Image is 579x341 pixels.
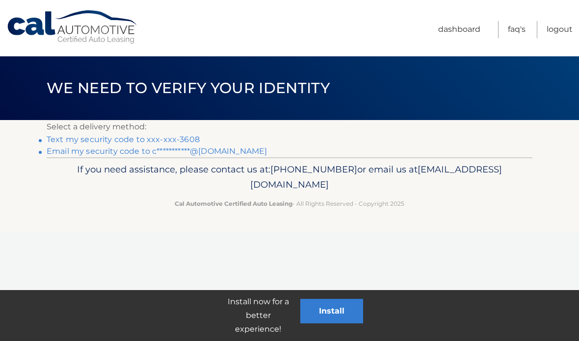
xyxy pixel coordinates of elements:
[508,21,526,38] a: FAQ's
[53,162,526,193] p: If you need assistance, please contact us at: or email us at
[6,10,139,45] a: Cal Automotive
[47,79,330,97] span: We need to verify your identity
[47,135,200,144] a: Text my security code to xxx-xxx-3608
[175,200,292,207] strong: Cal Automotive Certified Auto Leasing
[216,295,300,336] p: Install now for a better experience!
[270,164,357,175] span: [PHONE_NUMBER]
[438,21,480,38] a: Dashboard
[300,299,363,323] button: Install
[547,21,573,38] a: Logout
[47,120,532,134] p: Select a delivery method:
[53,198,526,209] p: - All Rights Reserved - Copyright 2025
